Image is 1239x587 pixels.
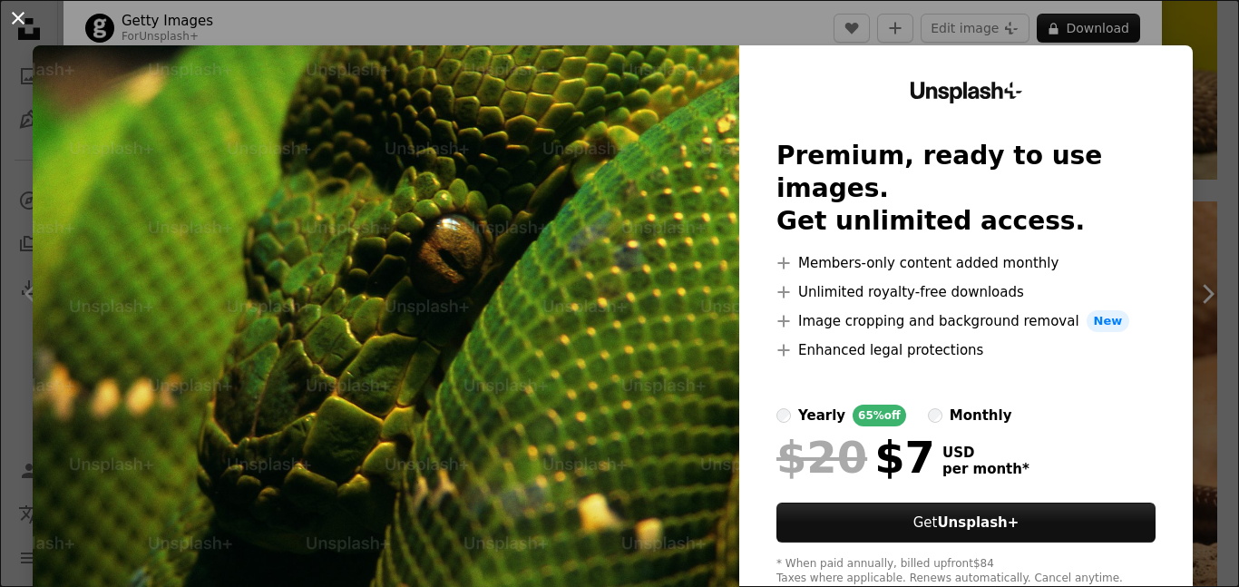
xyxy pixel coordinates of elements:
[776,434,935,481] div: $7
[937,514,1019,531] strong: Unsplash+
[776,557,1156,586] div: * When paid annually, billed upfront $84 Taxes where applicable. Renews automatically. Cancel any...
[950,405,1012,426] div: monthly
[942,445,1029,461] span: USD
[776,140,1156,238] h2: Premium, ready to use images. Get unlimited access.
[1087,310,1130,332] span: New
[942,461,1029,477] span: per month *
[776,281,1156,303] li: Unlimited royalty-free downloads
[798,405,845,426] div: yearly
[776,310,1156,332] li: Image cropping and background removal
[928,408,942,423] input: monthly
[776,408,791,423] input: yearly65%off
[776,503,1156,543] button: GetUnsplash+
[776,434,867,481] span: $20
[853,405,906,426] div: 65% off
[776,252,1156,274] li: Members-only content added monthly
[776,339,1156,361] li: Enhanced legal protections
